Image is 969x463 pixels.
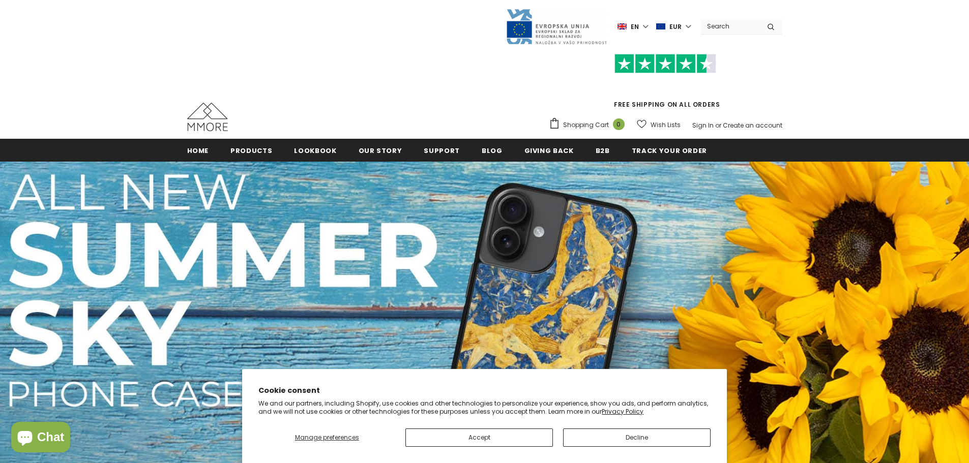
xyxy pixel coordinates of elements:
span: or [715,121,721,130]
a: Wish Lists [637,116,681,134]
img: MMORE Cases [187,103,228,131]
button: Manage preferences [258,428,395,447]
span: Our Story [359,146,402,156]
span: Products [230,146,272,156]
span: B2B [596,146,610,156]
span: Shopping Cart [563,120,609,130]
span: Home [187,146,209,156]
a: Privacy Policy [602,407,643,416]
a: Home [187,139,209,162]
a: Create an account [723,121,782,130]
span: Blog [482,146,503,156]
button: Decline [563,428,711,447]
iframe: Customer reviews powered by Trustpilot [549,73,782,100]
button: Accept [405,428,553,447]
a: Lookbook [294,139,336,162]
span: Lookbook [294,146,336,156]
a: Giving back [524,139,574,162]
a: Blog [482,139,503,162]
a: support [424,139,460,162]
inbox-online-store-chat: Shopify online store chat [8,422,73,455]
span: EUR [669,22,682,32]
h2: Cookie consent [258,385,711,396]
span: 0 [613,118,625,130]
a: Our Story [359,139,402,162]
input: Search Site [701,19,759,34]
span: FREE SHIPPING ON ALL ORDERS [549,58,782,109]
a: Javni Razpis [506,22,607,30]
img: Trust Pilot Stars [614,54,716,74]
img: Javni Razpis [506,8,607,45]
a: B2B [596,139,610,162]
a: Products [230,139,272,162]
span: Track your order [632,146,707,156]
span: Giving back [524,146,574,156]
p: We and our partners, including Shopify, use cookies and other technologies to personalize your ex... [258,399,711,415]
span: support [424,146,460,156]
a: Track your order [632,139,707,162]
img: i-lang-1.png [618,22,627,31]
span: Wish Lists [651,120,681,130]
span: en [631,22,639,32]
a: Shopping Cart 0 [549,117,630,133]
a: Sign In [692,121,714,130]
span: Manage preferences [295,433,359,442]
